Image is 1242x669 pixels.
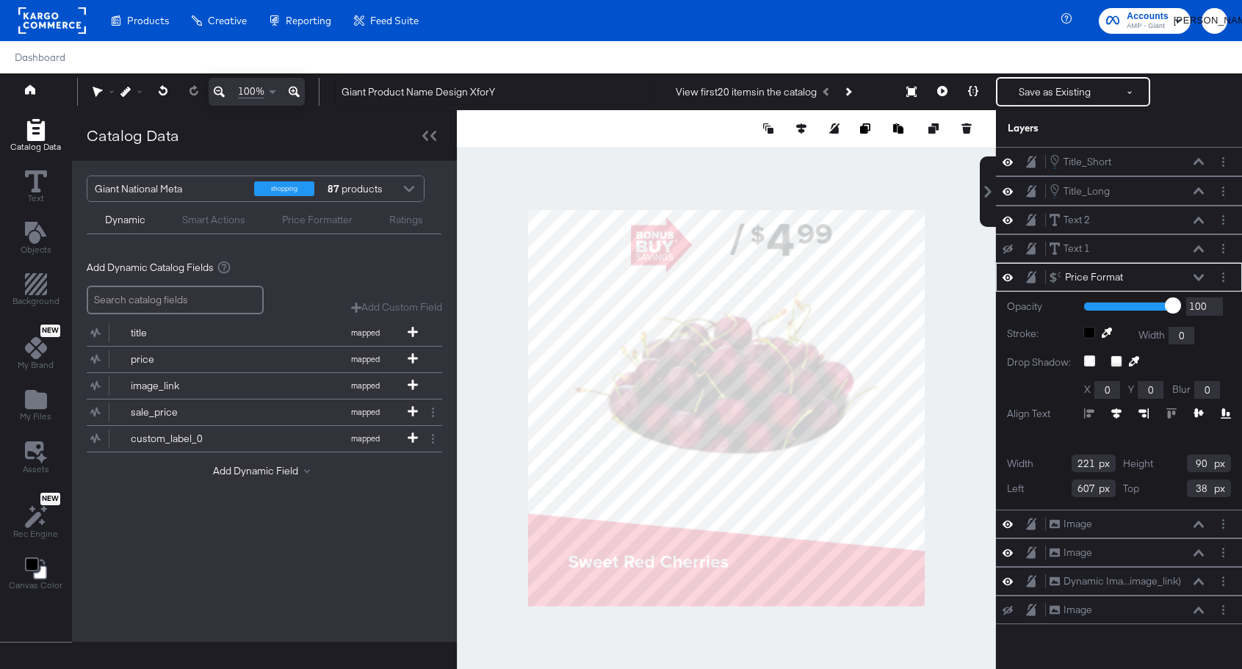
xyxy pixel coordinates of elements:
button: Layer Options [1216,154,1231,170]
div: Text 2 [1064,213,1090,227]
span: New [40,326,60,336]
label: Width [1138,328,1165,342]
button: Price Format [1049,270,1124,285]
span: Add Dynamic Catalog Fields [87,261,214,275]
span: Products [127,15,169,26]
div: products [325,176,369,201]
button: image_linkmapped [87,373,424,399]
button: Add Rectangle [1,115,70,157]
span: New [40,494,60,504]
span: My Files [20,411,51,422]
div: Price Formatter [282,213,353,227]
button: Layer Options [1216,270,1231,285]
div: Price Format [1065,270,1123,284]
div: pricemapped [87,347,442,372]
div: Layers [1008,121,1158,135]
label: Align Text [1007,407,1073,421]
button: Title_Long [1049,183,1111,199]
button: Image [1049,602,1093,618]
label: Stroke: [1007,327,1072,344]
span: mapped [325,354,405,364]
label: Opacity [1007,300,1073,314]
span: Rec Engine [13,528,58,540]
button: NewRec Engine [4,489,67,544]
button: pricemapped [87,347,424,372]
div: sale_pricemapped [87,399,442,425]
span: mapped [325,380,405,391]
span: mapped [325,328,405,338]
div: Image [1064,603,1092,617]
span: mapped [325,407,405,417]
button: Text 1 [1049,241,1091,256]
button: Layer Options [1216,545,1231,560]
button: Paste image [893,121,908,136]
button: titlemapped [87,320,424,346]
div: Image [1064,546,1092,560]
div: image_link [131,379,237,393]
span: Objects [21,244,51,256]
div: price [131,352,237,366]
label: Top [1123,482,1139,496]
div: View first 20 items in the catalog [676,85,817,99]
span: [PERSON_NAME] [1207,12,1221,29]
div: Ratings [389,213,423,227]
button: sale_pricemapped [87,399,424,425]
button: Text [16,167,56,209]
button: Title_Short [1049,153,1112,170]
div: title [131,326,237,340]
button: Add Rectangle [4,270,68,312]
label: Blur [1172,383,1191,397]
button: Layer Options [1216,212,1231,228]
button: Layer Options [1216,574,1231,589]
svg: Copy image [860,123,870,134]
button: Add Dynamic Field [213,464,316,478]
div: image_linkmapped [87,373,442,399]
span: mapped [325,433,405,444]
button: Text 2 [1049,212,1091,228]
label: Height [1123,457,1153,471]
span: Reporting [286,15,331,26]
span: Accounts [1127,9,1169,24]
button: [PERSON_NAME] [1202,8,1227,34]
div: Title_Short [1064,155,1111,169]
div: Giant National Meta [95,176,243,201]
div: Catalog Data [87,125,179,146]
div: Image [1064,517,1092,531]
span: Text [28,192,44,204]
button: Image [1049,545,1093,560]
button: Add Custom Field [351,300,442,314]
span: AMP - Giant [1127,21,1169,32]
input: Search catalog fields [87,286,264,314]
button: AccountsAMP - Giant [1099,8,1191,34]
button: Image [1049,516,1093,532]
label: Left [1007,482,1024,496]
div: shopping [254,181,314,196]
div: Text 1 [1064,242,1090,256]
button: Add Text [12,218,60,260]
button: Layer Options [1216,241,1231,256]
span: Canvas Color [9,579,62,591]
button: Copy image [860,121,875,136]
span: My Brand [18,359,54,371]
div: Smart Actions [182,213,245,227]
button: Dynamic Ima...image_link) [1049,574,1182,589]
label: X [1084,383,1091,397]
span: Catalog Data [10,141,61,153]
span: Creative [208,15,247,26]
label: Drop Shadow: [1007,355,1073,369]
strong: 87 [325,176,342,201]
button: custom_label_0mapped [87,426,424,452]
button: NewMy Brand [9,322,62,376]
button: Add Files [11,386,60,427]
button: Layer Options [1216,516,1231,532]
button: Layer Options [1216,602,1231,618]
button: Assets [14,437,58,480]
div: Title_Long [1064,184,1110,198]
a: Dashboard [15,51,65,63]
span: 100% [238,84,264,98]
button: Layer Options [1216,184,1231,199]
div: custom_label_0mapped [87,426,442,452]
div: sale_price [131,405,237,419]
button: Save as Existing [997,79,1112,105]
label: Y [1128,383,1134,397]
